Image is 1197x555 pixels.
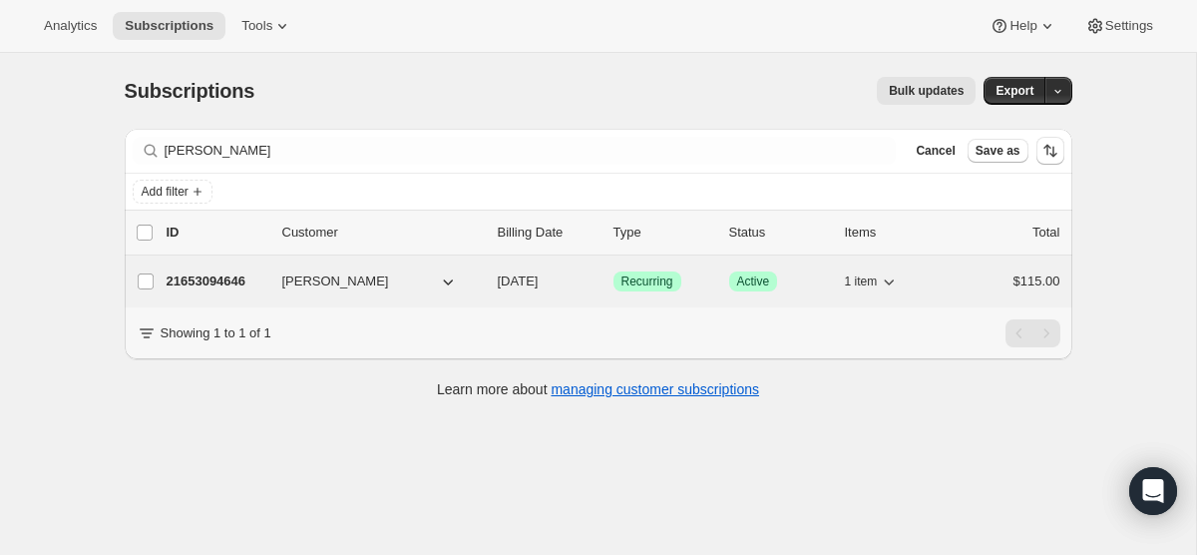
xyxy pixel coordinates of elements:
span: Recurring [621,274,673,289]
button: Subscriptions [113,12,225,40]
span: Active [737,274,770,289]
div: Items [845,223,945,243]
p: Showing 1 to 1 of 1 [161,323,271,343]
p: 21653094646 [167,272,266,291]
p: ID [167,223,266,243]
input: Filter subscribers [165,137,897,165]
p: Total [1032,223,1059,243]
p: Status [729,223,829,243]
span: Tools [241,18,272,34]
span: Help [1009,18,1036,34]
span: Cancel [916,143,955,159]
button: Tools [229,12,304,40]
button: Save as [968,139,1028,163]
a: managing customer subscriptions [551,381,759,397]
div: Type [613,223,713,243]
span: 1 item [845,274,878,289]
button: Settings [1073,12,1165,40]
button: Help [978,12,1068,40]
div: IDCustomerBilling DateTypeStatusItemsTotal [167,223,1060,243]
span: Bulk updates [889,83,964,99]
button: Export [984,77,1045,105]
span: $115.00 [1013,274,1060,288]
span: Save as [976,143,1020,159]
button: Bulk updates [877,77,976,105]
div: 21653094646[PERSON_NAME][DATE]SuccessRecurringSuccessActive1 item$115.00 [167,268,1060,295]
span: Analytics [44,18,97,34]
span: [PERSON_NAME] [282,272,389,291]
button: Add filter [133,180,212,204]
span: Subscriptions [125,80,255,102]
button: Sort the results [1036,137,1064,165]
p: Customer [282,223,482,243]
p: Billing Date [498,223,598,243]
button: Cancel [908,139,963,163]
span: Settings [1105,18,1153,34]
button: Analytics [32,12,109,40]
span: Subscriptions [125,18,213,34]
nav: Pagination [1005,319,1060,347]
span: [DATE] [498,274,539,288]
p: Learn more about [437,379,759,399]
span: Export [996,83,1033,99]
button: 1 item [845,268,900,295]
div: Open Intercom Messenger [1129,467,1177,515]
button: [PERSON_NAME] [270,266,470,297]
span: Add filter [142,184,189,200]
